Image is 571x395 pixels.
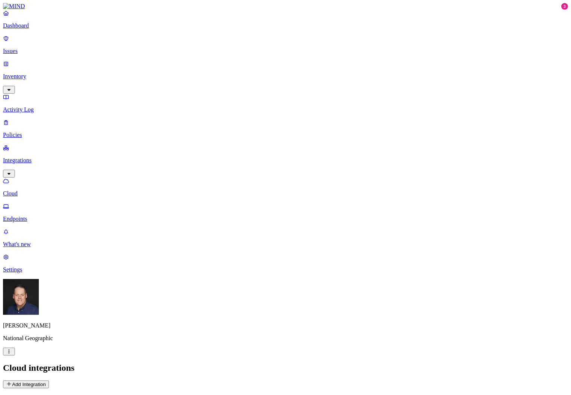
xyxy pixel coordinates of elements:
p: Policies [3,132,568,138]
div: 3 [561,3,568,10]
button: Add Integration [3,380,49,388]
a: MIND [3,3,568,10]
p: Issues [3,48,568,54]
a: Issues [3,35,568,54]
p: Inventory [3,73,568,80]
a: Settings [3,254,568,273]
p: National Geographic [3,335,568,342]
p: Settings [3,266,568,273]
p: Dashboard [3,22,568,29]
p: Activity Log [3,106,568,113]
a: Inventory [3,60,568,93]
p: What's new [3,241,568,248]
img: MIND [3,3,25,10]
a: Policies [3,119,568,138]
a: Cloud [3,178,568,197]
a: Activity Log [3,94,568,113]
p: Endpoints [3,216,568,222]
p: [PERSON_NAME] [3,322,568,329]
a: Endpoints [3,203,568,222]
a: Integrations [3,144,568,176]
a: Dashboard [3,10,568,29]
p: Cloud [3,190,568,197]
p: Integrations [3,157,568,164]
a: What's new [3,228,568,248]
img: Mark DeCarlo [3,279,39,315]
h2: Cloud integrations [3,363,568,373]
